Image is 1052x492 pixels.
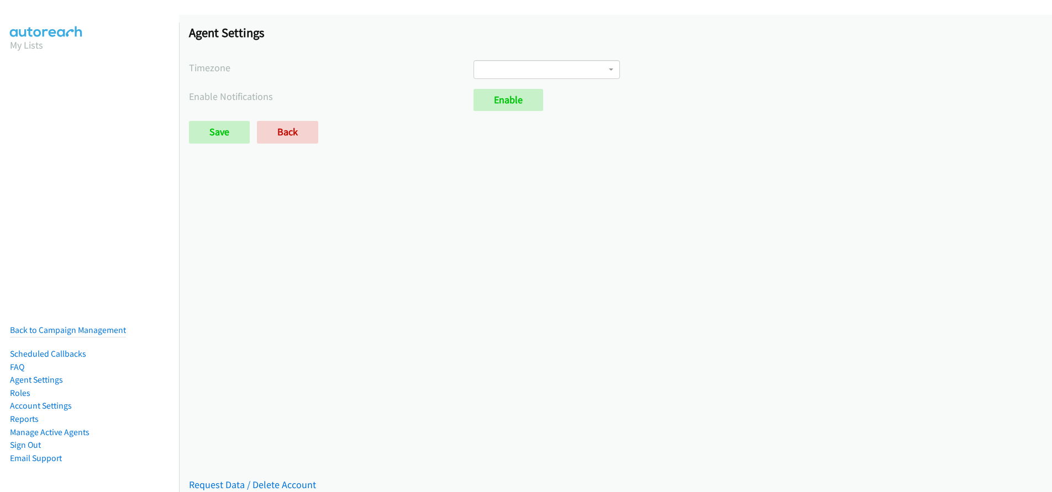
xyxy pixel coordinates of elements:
a: Reports [10,414,39,424]
a: Back to Campaign Management [10,325,126,335]
a: Agent Settings [10,374,63,385]
a: Email Support [10,453,62,463]
a: Roles [10,388,30,398]
a: FAQ [10,362,24,372]
label: Timezone [189,60,474,75]
a: Enable [474,89,543,111]
a: Account Settings [10,400,72,411]
h1: Agent Settings [189,25,1042,40]
a: Request Data / Delete Account [189,478,316,491]
a: Manage Active Agents [10,427,90,437]
input: Save [189,121,250,143]
a: Back [257,121,318,143]
a: Scheduled Callbacks [10,348,86,359]
a: Sign Out [10,440,41,450]
a: My Lists [10,39,43,51]
label: Enable Notifications [189,89,474,104]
